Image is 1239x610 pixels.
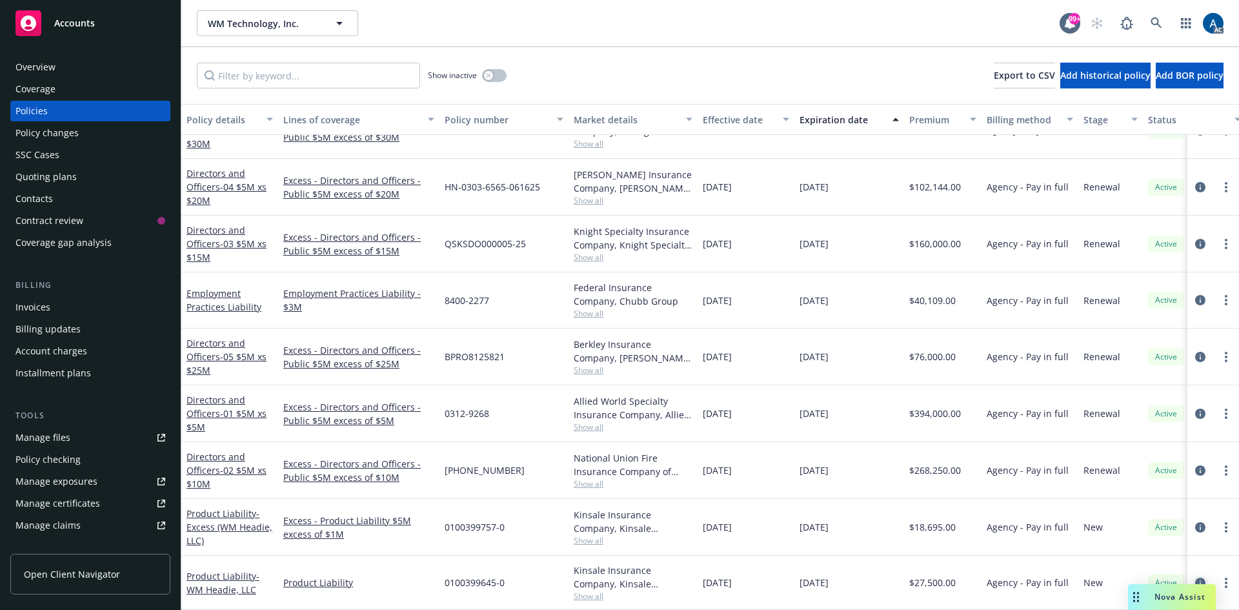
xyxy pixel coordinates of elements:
[574,225,692,252] div: Knight Specialty Insurance Company, Knight Specialty Insurance Company, CRC Group
[10,123,170,143] a: Policy changes
[703,294,732,307] span: [DATE]
[10,297,170,318] a: Invoices
[1083,180,1120,194] span: Renewal
[994,69,1055,81] span: Export to CSV
[1083,113,1123,127] div: Stage
[186,507,272,547] span: - Excess (WM Headie, LLC)
[208,17,319,30] span: WM Technology, Inc.
[15,471,97,492] div: Manage exposures
[703,180,732,194] span: [DATE]
[1218,236,1234,252] a: more
[1218,406,1234,422] a: more
[445,113,549,127] div: Policy number
[574,564,692,591] div: Kinsale Insurance Company, Kinsale Insurance, Amwins
[1193,575,1208,591] a: circleInformation
[909,180,961,194] span: $102,144.00
[10,537,170,558] a: Manage BORs
[10,210,170,231] a: Contract review
[15,188,53,209] div: Contacts
[186,167,267,207] a: Directors and Officers
[186,113,259,127] div: Policy details
[1218,520,1234,535] a: more
[54,18,95,28] span: Accounts
[10,409,170,422] div: Tools
[1083,407,1120,420] span: Renewal
[10,493,170,514] a: Manage certificates
[1078,104,1143,135] button: Stage
[574,113,678,127] div: Market details
[1218,349,1234,365] a: more
[1218,575,1234,591] a: more
[909,463,961,477] span: $268,250.00
[445,463,525,477] span: [PHONE_NUMBER]
[698,104,794,135] button: Effective date
[574,451,692,478] div: National Union Fire Insurance Company of [GEOGRAPHIC_DATA], [GEOGRAPHIC_DATA], AIG
[1083,237,1120,250] span: Renewal
[283,113,420,127] div: Lines of coverage
[1128,584,1144,610] div: Drag to move
[703,407,732,420] span: [DATE]
[278,104,439,135] button: Lines of coverage
[703,350,732,363] span: [DATE]
[574,478,692,489] span: Show all
[1148,113,1227,127] div: Status
[800,237,829,250] span: [DATE]
[1193,406,1208,422] a: circleInformation
[909,294,956,307] span: $40,109.00
[10,5,170,41] a: Accounts
[15,363,91,383] div: Installment plans
[445,237,526,250] span: QSKSDO000005-25
[186,570,259,596] a: Product Liability
[1156,63,1224,88] button: Add BOR policy
[15,79,55,99] div: Coverage
[574,338,692,365] div: Berkley Insurance Company, [PERSON_NAME] Corporation, CRC Group
[1153,351,1179,363] span: Active
[1060,63,1151,88] button: Add historical policy
[574,308,692,319] span: Show all
[197,63,420,88] input: Filter by keyword...
[197,10,358,36] button: WM Technology, Inc.
[1203,13,1224,34] img: photo
[987,576,1069,589] span: Agency - Pay in full
[186,451,267,490] a: Directors and Officers
[15,427,70,448] div: Manage files
[574,365,692,376] span: Show all
[15,145,59,165] div: SSC Cases
[574,394,692,422] div: Allied World Specialty Insurance Company, Allied World Assurance Company (AWAC)
[800,350,829,363] span: [DATE]
[10,57,170,77] a: Overview
[909,407,961,420] span: $394,000.00
[904,104,982,135] button: Premium
[15,232,112,253] div: Coverage gap analysis
[10,427,170,448] a: Manage files
[1083,294,1120,307] span: Renewal
[283,514,434,541] a: Excess - Product Liability $5M excess of $1M
[186,337,267,376] a: Directors and Officers
[574,422,692,432] span: Show all
[800,520,829,534] span: [DATE]
[800,294,829,307] span: [DATE]
[186,407,267,433] span: - 01 $5M xs $5M
[1193,520,1208,535] a: circleInformation
[574,168,692,195] div: [PERSON_NAME] Insurance Company, [PERSON_NAME] Insurance Group
[703,576,732,589] span: [DATE]
[10,363,170,383] a: Installment plans
[987,520,1069,534] span: Agency - Pay in full
[24,567,120,581] span: Open Client Navigator
[283,576,434,589] a: Product Liability
[1173,10,1199,36] a: Switch app
[186,287,261,313] a: Employment Practices Liability
[15,319,81,340] div: Billing updates
[794,104,904,135] button: Expiration date
[703,113,775,127] div: Effective date
[1193,179,1208,195] a: circleInformation
[574,281,692,308] div: Federal Insurance Company, Chubb Group
[703,463,732,477] span: [DATE]
[10,471,170,492] a: Manage exposures
[1153,577,1179,589] span: Active
[909,350,956,363] span: $76,000.00
[15,493,100,514] div: Manage certificates
[1153,181,1179,193] span: Active
[703,520,732,534] span: [DATE]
